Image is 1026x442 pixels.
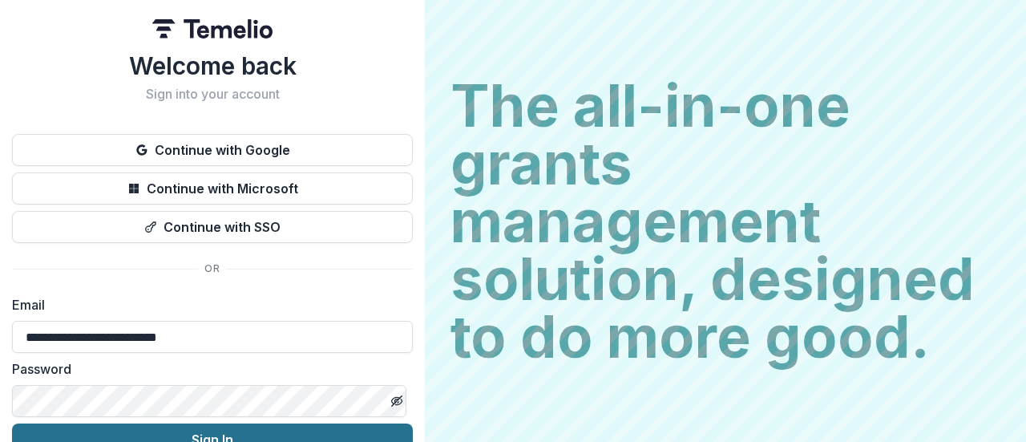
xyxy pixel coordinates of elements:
[384,388,410,414] button: Toggle password visibility
[12,211,413,243] button: Continue with SSO
[12,51,413,80] h1: Welcome back
[12,172,413,205] button: Continue with Microsoft
[152,19,273,39] img: Temelio
[12,359,403,379] label: Password
[12,295,403,314] label: Email
[12,134,413,166] button: Continue with Google
[12,87,413,102] h2: Sign into your account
